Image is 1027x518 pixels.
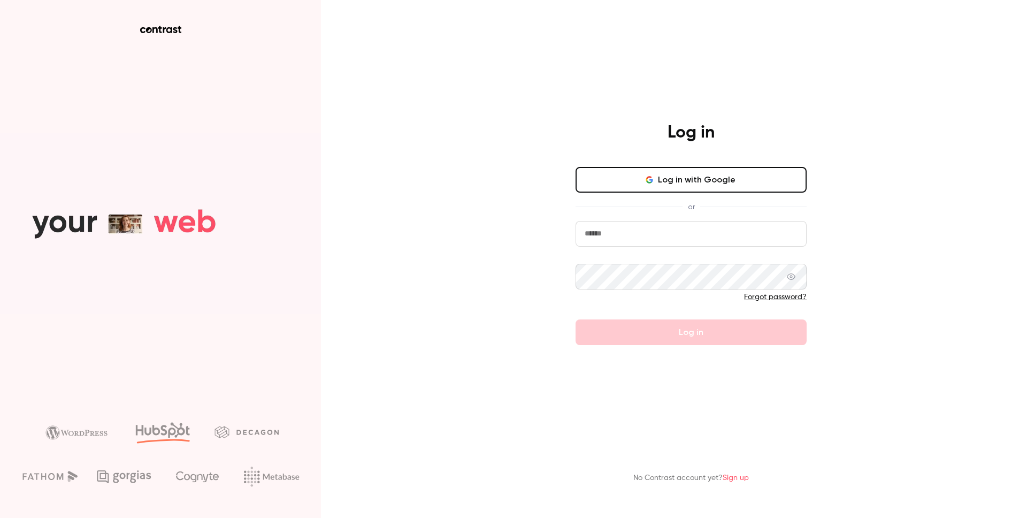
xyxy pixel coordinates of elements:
[723,474,749,482] a: Sign up
[668,122,715,143] h4: Log in
[633,473,749,484] p: No Contrast account yet?
[683,201,700,212] span: or
[744,293,807,301] a: Forgot password?
[214,426,279,438] img: decagon
[576,167,807,193] button: Log in with Google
